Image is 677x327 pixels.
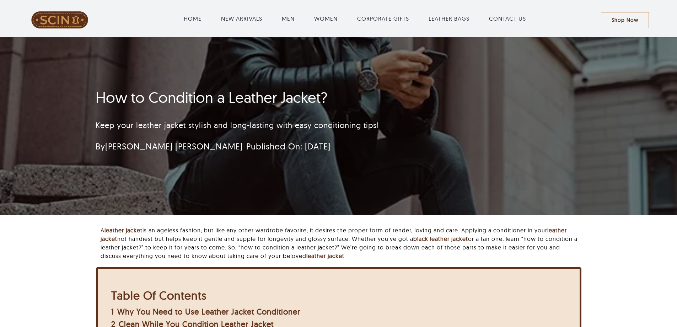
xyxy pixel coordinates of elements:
a: MEN [282,14,295,23]
h1: How to Condition a Leather Jacket? [96,89,497,106]
span: By [96,141,243,152]
a: NEW ARRIVALS [221,14,262,23]
a: black leather jacket [413,235,468,242]
iframe: chat widget [633,283,677,316]
a: WOMEN [314,14,338,23]
a: Shop Now [601,12,649,28]
a: CORPORATE GIFTS [357,14,409,23]
a: 1 Why You Need to Use Leather Jacket Conditioner [111,307,300,317]
span: Shop Now [612,17,638,23]
a: leather jacket [306,252,344,259]
span: Why You Need to Use Leather Jacket Conditioner [117,307,300,317]
span: Published On: [DATE] [246,141,331,152]
b: Table Of Contents [111,288,206,302]
p: Keep your leather jacket stylish and long-lasting with easy conditioning tips! [96,120,497,131]
p: A is an ageless fashion, but like any other wardrobe favorite, it desires the proper form of tend... [101,226,581,260]
span: 1 [111,307,114,317]
a: CONTACT US [489,14,526,23]
a: HOME [184,14,202,23]
a: LEATHER BAGS [429,14,469,23]
a: leather jacket [104,227,143,234]
a: [PERSON_NAME] [PERSON_NAME] [105,141,243,152]
nav: Main Menu [109,7,601,30]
